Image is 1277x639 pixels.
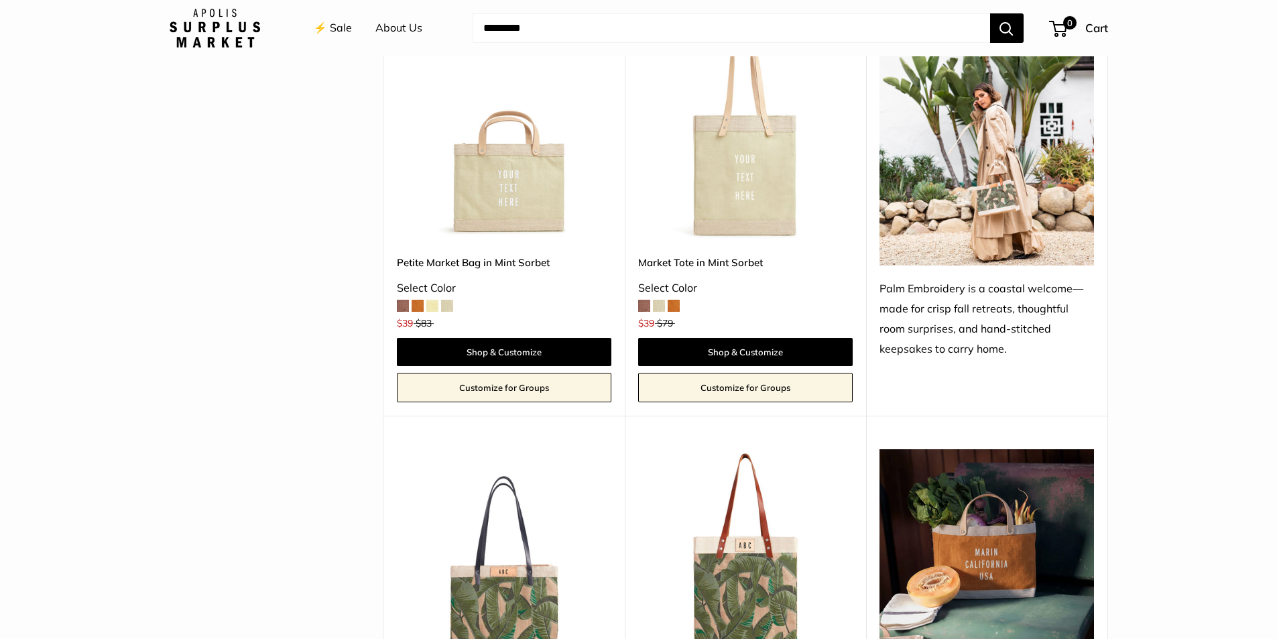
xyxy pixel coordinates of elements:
[416,317,432,329] span: $83
[638,27,853,241] a: Market Tote in Mint SorbetMarket Tote in Mint Sorbet
[657,317,673,329] span: $79
[473,13,990,43] input: Search...
[638,27,853,241] img: Market Tote in Mint Sorbet
[170,9,260,48] img: Apolis: Surplus Market
[1085,21,1108,35] span: Cart
[397,27,611,241] a: Petite Market Bag in Mint SorbetPetite Market Bag in Mint Sorbet
[638,255,853,270] a: Market Tote in Mint Sorbet
[638,317,654,329] span: $39
[397,373,611,402] a: Customize for Groups
[638,373,853,402] a: Customize for Groups
[397,317,413,329] span: $39
[638,278,853,298] div: Select Color
[397,27,611,241] img: Petite Market Bag in Mint Sorbet
[990,13,1024,43] button: Search
[397,278,611,298] div: Select Color
[314,18,352,38] a: ⚡️ Sale
[1062,16,1076,30] span: 0
[397,338,611,366] a: Shop & Customize
[879,27,1094,266] img: Palm Embroidery is a coastal welcome—made for crisp fall retreats, thoughtful room surprises, and...
[397,255,611,270] a: Petite Market Bag in Mint Sorbet
[375,18,422,38] a: About Us
[1050,17,1108,39] a: 0 Cart
[879,279,1094,359] div: Palm Embroidery is a coastal welcome—made for crisp fall retreats, thoughtful room surprises, and...
[638,338,853,366] a: Shop & Customize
